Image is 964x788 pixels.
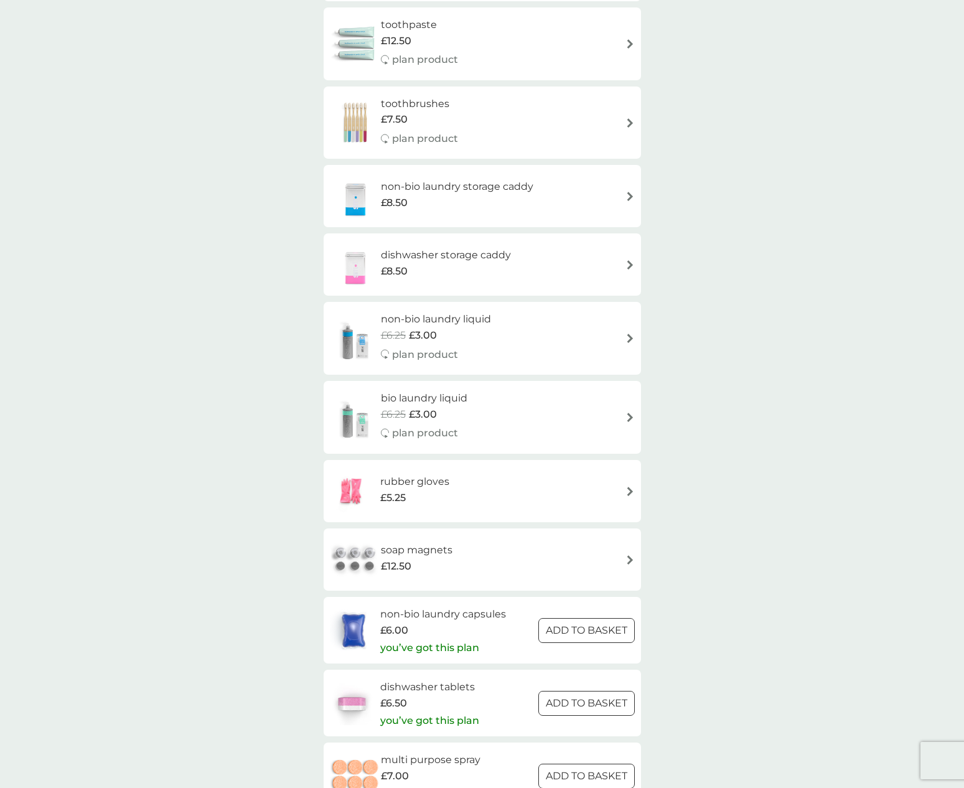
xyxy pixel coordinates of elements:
h6: toothpaste [381,17,458,33]
p: ADD TO BASKET [546,695,627,711]
span: £8.50 [381,195,408,211]
p: ADD TO BASKET [546,622,627,639]
img: arrow right [625,39,635,49]
span: £5.25 [380,490,406,506]
span: £12.50 [381,558,411,575]
h6: soap magnets [381,542,452,558]
p: plan product [392,131,458,147]
img: dishwasher tablets [330,682,373,725]
img: arrow right [625,118,635,128]
img: arrow right [625,555,635,565]
span: £6.25 [381,327,406,344]
img: toothbrushes [330,101,381,144]
h6: toothbrushes [381,96,458,112]
p: you’ve got this plan [380,713,479,729]
p: plan product [392,347,458,363]
span: £12.50 [381,33,411,49]
span: £6.00 [380,622,408,639]
img: non-bio laundry liquid [330,317,381,360]
img: toothpaste [330,22,381,65]
span: £3.00 [409,406,437,423]
button: ADD TO BASKET [538,618,635,643]
h6: non-bio laundry capsules [380,606,506,622]
img: bio laundry liquid [330,396,381,439]
span: £3.00 [409,327,437,344]
h6: dishwasher tablets [380,679,479,695]
span: £6.50 [380,695,407,711]
img: arrow right [625,334,635,343]
img: non-bio laundry storage caddy [330,174,381,218]
img: soap magnets [330,538,381,581]
h6: bio laundry liquid [381,390,467,406]
p: plan product [392,425,458,441]
img: non-bio laundry capsules [330,609,377,652]
h6: non-bio laundry storage caddy [381,179,533,195]
span: £7.50 [381,111,408,128]
img: arrow right [625,413,635,422]
p: plan product [392,52,458,68]
img: arrow right [625,487,635,496]
h6: non-bio laundry liquid [381,311,491,327]
p: ADD TO BASKET [546,768,627,784]
span: £7.00 [381,768,409,784]
img: arrow right [625,192,635,201]
img: dishwasher storage caddy [330,243,381,286]
h6: rubber gloves [380,474,449,490]
h6: multi purpose spray [381,752,480,768]
h6: dishwasher storage caddy [381,247,511,263]
span: £8.50 [381,263,408,279]
img: arrow right [625,260,635,270]
img: rubber gloves [330,469,373,513]
span: £6.25 [381,406,406,423]
button: ADD TO BASKET [538,691,635,716]
p: you’ve got this plan [380,640,479,656]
